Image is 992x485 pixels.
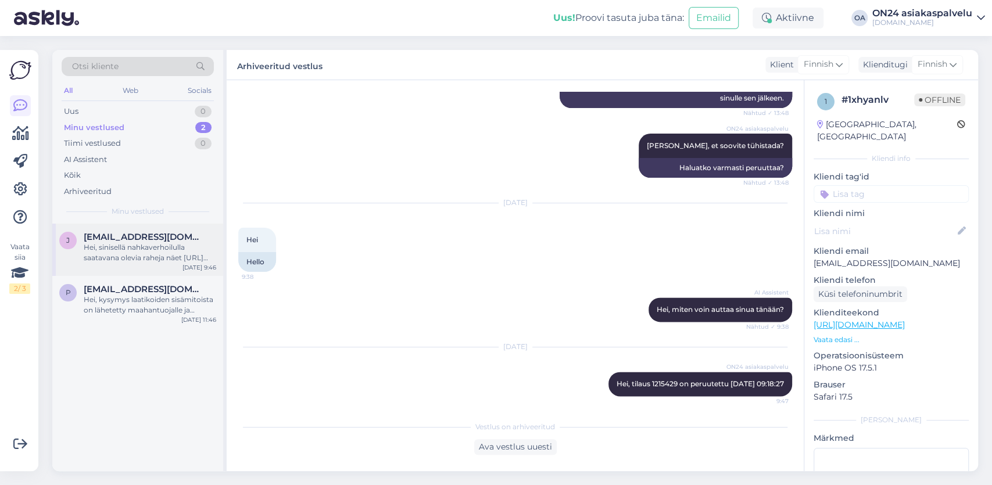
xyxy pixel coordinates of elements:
[66,288,71,297] span: p
[62,83,75,98] div: All
[64,186,112,197] div: Arhiveeritud
[195,138,212,149] div: 0
[814,257,969,270] p: [EMAIL_ADDRESS][DOMAIN_NAME]
[238,342,792,352] div: [DATE]
[814,415,969,425] div: [PERSON_NAME]
[825,97,827,106] span: 1
[814,274,969,286] p: Kliendi telefon
[745,397,789,405] span: 9:47
[474,439,557,455] div: Ava vestlus uuesti
[657,305,784,314] span: Hei, miten voin auttaa sinua tänään?
[841,93,914,107] div: # 1xhyanlv
[814,307,969,319] p: Klienditeekond
[814,350,969,362] p: Operatsioonisüsteem
[237,57,323,73] label: Arhiveeritud vestlus
[814,225,955,238] input: Lisa nimi
[246,235,258,244] span: Hei
[765,59,794,71] div: Klient
[112,206,164,217] span: Minu vestlused
[475,422,555,432] span: Vestlus on arhiveeritud
[745,322,789,331] span: Nähtud ✓ 9:38
[814,335,969,345] p: Vaata edasi ...
[817,118,957,143] div: [GEOGRAPHIC_DATA], [GEOGRAPHIC_DATA]
[814,319,905,330] a: [URL][DOMAIN_NAME]
[72,60,119,73] span: Otsi kliente
[84,232,205,242] span: jani@salmensuo.fi
[753,8,823,28] div: Aktiivne
[242,272,285,281] span: 9:38
[9,242,30,294] div: Vaata siia
[804,58,833,71] span: Finnish
[9,59,31,81] img: Askly Logo
[689,7,739,29] button: Emailid
[814,171,969,183] p: Kliendi tag'id
[84,294,216,315] div: Hei, kysymys laatikoiden sisämitoista on lähetetty maahantuojalle ja vastaamme vastauksen saatuam...
[872,18,972,27] div: [DOMAIN_NAME]
[9,283,30,294] div: 2 / 3
[64,154,107,166] div: AI Assistent
[918,58,947,71] span: Finnish
[858,59,908,71] div: Klienditugi
[617,379,784,388] span: Hei, tilaus 1215429 on peruutettu [DATE] 09:18:27
[814,185,969,203] input: Lisa tag
[238,197,792,208] div: [DATE]
[726,362,789,371] span: ON24 asiakaspalvelu
[84,242,216,263] div: Hei, sinisellä nahkaverhoilulla saatavana olevia raheja näet [URL][DOMAIN_NAME], keinonahka verho...
[64,122,124,134] div: Minu vestlused
[182,263,216,272] div: [DATE] 9:46
[195,106,212,117] div: 0
[814,379,969,391] p: Brauser
[726,124,789,133] span: ON24 asiakaspalvelu
[185,83,214,98] div: Socials
[743,178,789,187] span: Nähtud ✓ 13:48
[64,106,78,117] div: Uus
[814,362,969,374] p: iPhone OS 17.5.1
[66,236,70,245] span: j
[872,9,985,27] a: ON24 asiakaspalvelu[DOMAIN_NAME]
[745,288,789,297] span: AI Assistent
[64,170,81,181] div: Kõik
[181,315,216,324] div: [DATE] 11:46
[743,109,789,117] span: Nähtud ✓ 13:48
[814,245,969,257] p: Kliendi email
[553,11,684,25] div: Proovi tasuta juba täna:
[814,391,969,403] p: Safari 17.5
[814,286,907,302] div: Küsi telefoninumbrit
[238,252,276,272] div: Hello
[553,12,575,23] b: Uus!
[851,10,868,26] div: OA
[195,122,212,134] div: 2
[84,284,205,294] span: pipsalai1@gmail.com
[872,9,972,18] div: ON24 asiakaspalvelu
[814,207,969,220] p: Kliendi nimi
[814,432,969,444] p: Märkmed
[64,138,121,149] div: Tiimi vestlused
[120,83,141,98] div: Web
[639,158,792,178] div: Haluatko varmasti peruuttaa?
[914,94,965,106] span: Offline
[647,141,784,150] span: [PERSON_NAME], et soovite tühistada?
[814,153,969,164] div: Kliendi info
[560,78,792,108] div: Hei! Tavarat saapuvat varastollemme 03.09 ja toimitamme ne sinulle sen jälkeen.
